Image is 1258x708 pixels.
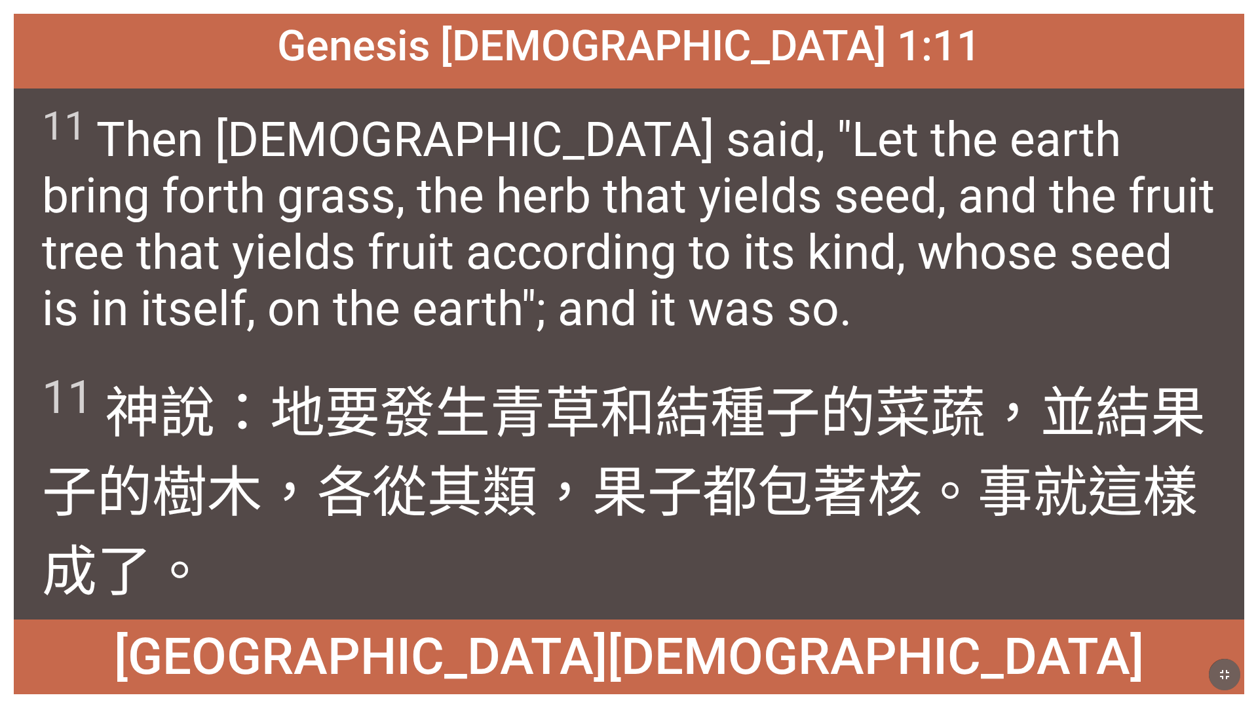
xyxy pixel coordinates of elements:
wh6529: 的樹木 [42,460,1198,604]
wh834: 果子都包著核 [42,460,1198,604]
wh776: 要發生 [42,381,1206,604]
sup: 11 [42,370,93,424]
span: Genesis [DEMOGRAPHIC_DATA] 1:11 [277,21,981,71]
wh430: 說 [42,381,1206,604]
span: [GEOGRAPHIC_DATA][DEMOGRAPHIC_DATA] [114,627,1144,686]
wh2233: 。事就這樣成了。 [42,460,1198,604]
span: 神 [42,368,1216,606]
span: Then [DEMOGRAPHIC_DATA] said, "Let the earth bring forth grass, the herb that yields seed, and th... [42,103,1216,337]
wh1877: 和結 [42,381,1206,604]
wh559: ：地 [42,381,1206,604]
wh6212: ，並結 [42,381,1206,604]
wh6086: ，各從其類 [42,460,1198,604]
wh1876: 青草 [42,381,1206,604]
wh4327: ， [42,460,1198,604]
wh2232: 種子 [42,381,1206,604]
wh2233: 的菜蔬 [42,381,1206,604]
sup: 11 [42,103,86,149]
wh6213: 果子 [42,381,1206,604]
